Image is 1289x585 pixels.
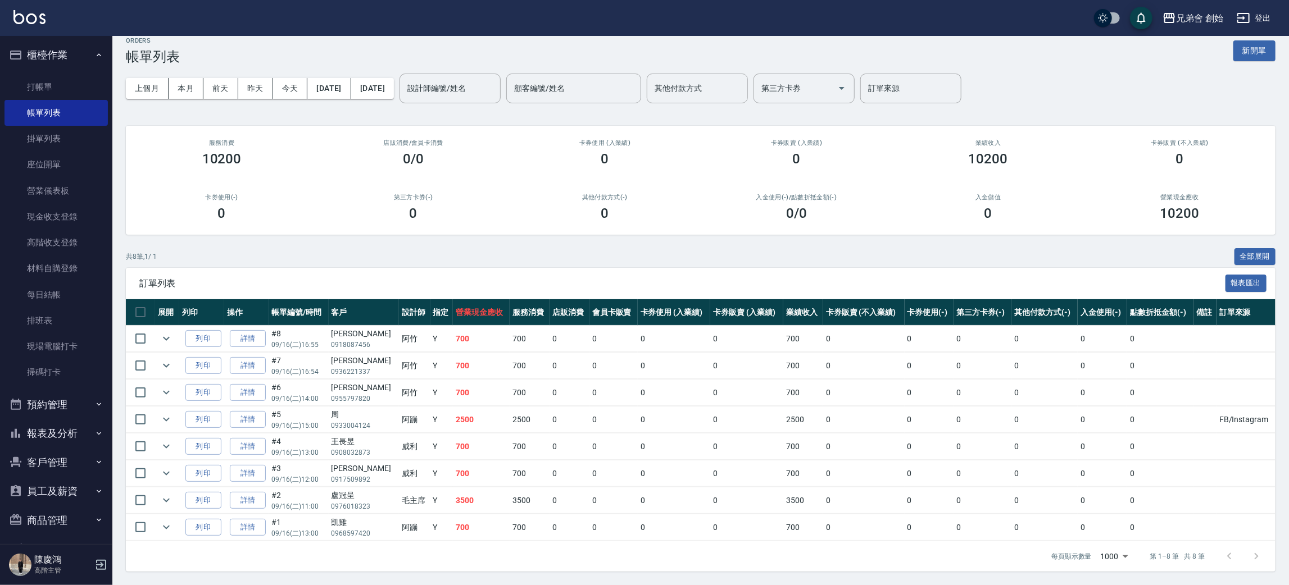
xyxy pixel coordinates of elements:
td: 0 [550,487,589,514]
img: Person [9,554,31,576]
td: 0 [589,433,638,460]
h2: 營業現金應收 [1097,194,1262,201]
td: 0 [905,353,954,379]
button: 列印 [185,465,221,482]
button: 前天 [203,78,238,99]
td: 3500 [453,487,510,514]
a: 詳情 [230,411,266,428]
h2: 第三方卡券(-) [331,194,496,201]
button: 登出 [1232,8,1276,29]
button: 列印 [185,411,221,428]
td: #3 [269,460,328,487]
td: Y [430,433,453,460]
button: 列印 [185,438,221,455]
td: 0 [710,353,783,379]
td: 0 [638,380,711,406]
td: Y [430,406,453,433]
button: expand row [158,465,175,482]
button: 行銷工具 [4,534,108,564]
td: 700 [453,460,510,487]
td: 0 [1011,326,1078,352]
h2: 店販消費 /會員卡消費 [331,139,496,147]
a: 詳情 [230,357,266,374]
td: 0 [638,353,711,379]
th: 指定 [430,299,453,326]
h3: 10200 [969,151,1008,167]
td: 0 [823,380,905,406]
button: 上個月 [126,78,169,99]
td: 0 [954,487,1012,514]
td: 0 [1011,514,1078,541]
a: 帳單列表 [4,100,108,126]
td: Y [430,353,453,379]
td: 0 [589,406,638,433]
p: 共 8 筆, 1 / 1 [126,252,157,262]
button: 列印 [185,519,221,536]
div: [PERSON_NAME] [332,355,396,367]
td: #7 [269,353,328,379]
button: 商品管理 [4,506,108,535]
td: 0 [589,514,638,541]
button: expand row [158,492,175,509]
button: 客戶管理 [4,448,108,477]
button: expand row [158,519,175,536]
td: 0 [710,406,783,433]
td: 0 [710,514,783,541]
td: 0 [589,380,638,406]
td: 毛主席 [399,487,430,514]
td: 0 [823,326,905,352]
a: 高階收支登錄 [4,230,108,255]
td: 0 [589,326,638,352]
div: 1000 [1096,541,1132,572]
button: expand row [158,438,175,455]
td: 2500 [510,406,550,433]
td: 0 [823,514,905,541]
td: 700 [510,380,550,406]
td: 700 [453,353,510,379]
td: 700 [783,326,823,352]
button: 列印 [185,357,221,374]
img: Logo [13,10,46,24]
h3: 服務消費 [139,139,304,147]
td: 2500 [783,406,823,433]
td: 3500 [783,487,823,514]
td: 0 [954,433,1012,460]
td: 0 [1127,433,1193,460]
button: 報表及分析 [4,419,108,448]
p: 0917509892 [332,474,396,485]
button: 員工及薪資 [4,477,108,506]
td: 0 [1127,326,1193,352]
th: 服務消費 [510,299,550,326]
td: 0 [1127,460,1193,487]
th: 第三方卡券(-) [954,299,1012,326]
a: 詳情 [230,519,266,536]
th: 入金使用(-) [1078,299,1127,326]
th: 操作 [224,299,269,326]
h2: 業績收入 [906,139,1070,147]
a: 現場電腦打卡 [4,333,108,359]
td: 0 [550,326,589,352]
td: 700 [783,433,823,460]
td: 0 [710,380,783,406]
h3: 0/0 [403,151,424,167]
td: Y [430,380,453,406]
a: 詳情 [230,438,266,455]
td: #8 [269,326,328,352]
p: 09/16 (二) 14:00 [271,394,325,404]
th: 其他付款方式(-) [1011,299,1078,326]
a: 每日結帳 [4,282,108,308]
th: 客戶 [329,299,399,326]
td: 0 [905,433,954,460]
th: 帳單編號/時間 [269,299,328,326]
td: 威利 [399,433,430,460]
a: 材料自購登錄 [4,255,108,281]
button: expand row [158,330,175,347]
p: 09/16 (二) 15:00 [271,421,325,431]
td: 0 [954,460,1012,487]
th: 設計師 [399,299,430,326]
td: #6 [269,380,328,406]
h2: ORDERS [126,37,180,44]
td: 0 [954,406,1012,433]
td: 0 [905,460,954,487]
p: 0908032873 [332,447,396,458]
